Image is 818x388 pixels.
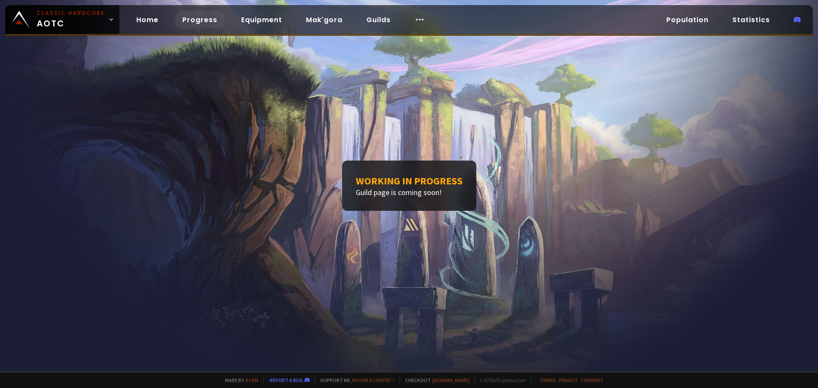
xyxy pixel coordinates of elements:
[352,377,395,383] a: Buy me a coffee
[475,377,526,383] span: v. d752d5 - production
[432,377,469,383] a: [DOMAIN_NAME]
[315,377,395,383] span: Support me,
[130,11,165,29] a: Home
[356,174,463,187] h1: Working in progress
[400,377,469,383] span: Checkout
[37,9,105,30] span: AOTC
[5,5,119,34] a: Classic HardcoreAOTC
[176,11,224,29] a: Progress
[342,161,476,211] div: Guild page is coming soon!
[245,377,258,383] a: a fan
[360,11,397,29] a: Guilds
[726,11,777,29] a: Statistics
[559,377,577,383] a: Privacy
[660,11,715,29] a: Population
[540,377,556,383] a: Terms
[220,377,258,383] span: Made by
[37,9,105,17] small: Classic Hardcore
[299,11,349,29] a: Mak'gora
[270,377,303,383] a: Report a bug
[234,11,289,29] a: Equipment
[581,377,603,383] a: Consent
